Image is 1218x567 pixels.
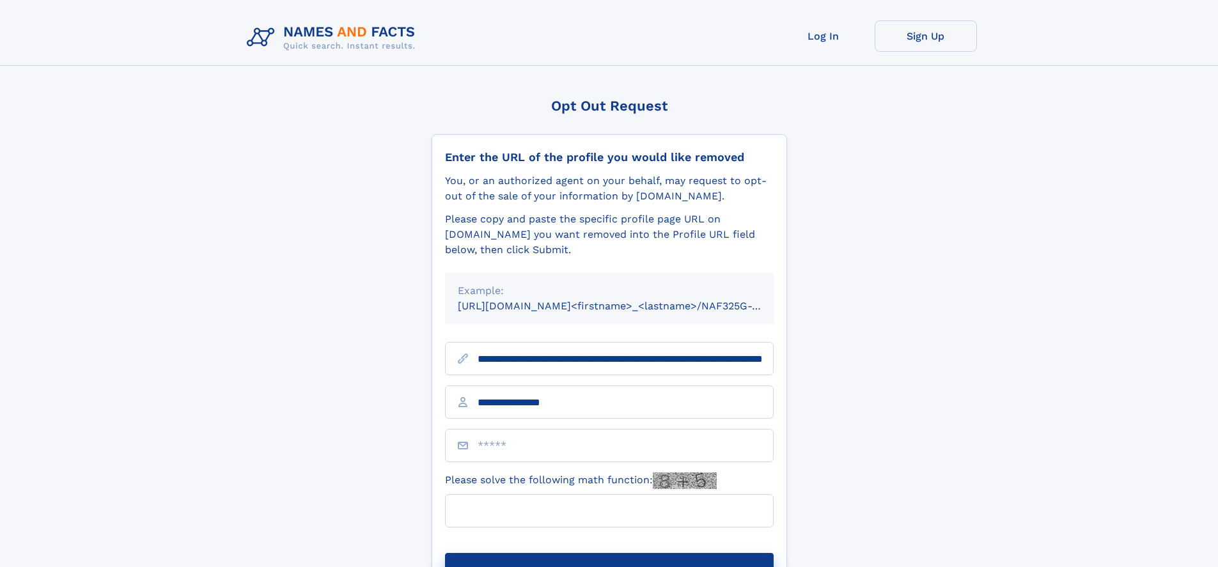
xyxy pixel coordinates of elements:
label: Please solve the following math function: [445,472,717,489]
a: Sign Up [875,20,977,52]
div: Example: [458,283,761,299]
div: You, or an authorized agent on your behalf, may request to opt-out of the sale of your informatio... [445,173,774,204]
div: Please copy and paste the specific profile page URL on [DOMAIN_NAME] you want removed into the Pr... [445,212,774,258]
div: Enter the URL of the profile you would like removed [445,150,774,164]
small: [URL][DOMAIN_NAME]<firstname>_<lastname>/NAF325G-xxxxxxxx [458,300,798,312]
img: Logo Names and Facts [242,20,426,55]
a: Log In [772,20,875,52]
div: Opt Out Request [432,98,787,114]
